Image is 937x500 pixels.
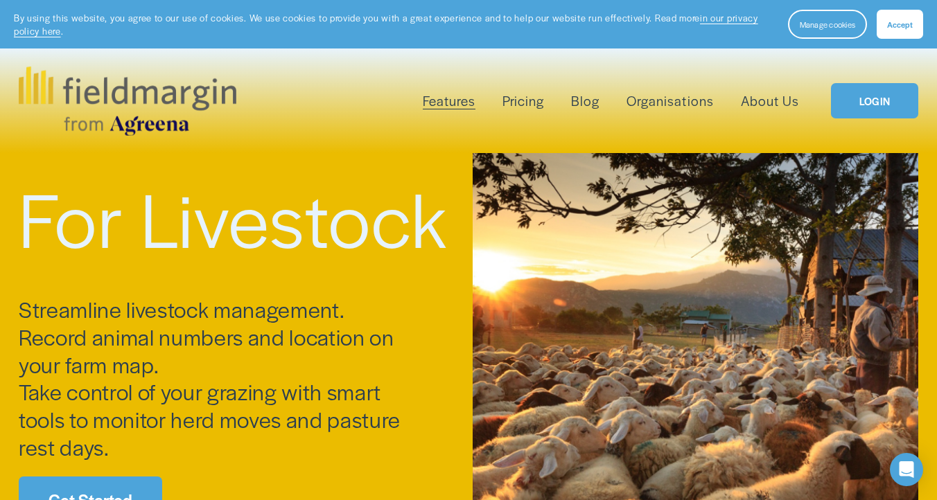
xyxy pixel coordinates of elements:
[19,66,236,136] img: fieldmargin.com
[19,164,449,270] span: For Livestock
[887,19,913,30] span: Accept
[741,89,799,111] a: About Us
[423,89,475,111] a: folder dropdown
[890,453,923,486] div: Open Intercom Messenger
[627,89,713,111] a: Organisations
[502,89,544,111] a: Pricing
[877,10,923,39] button: Accept
[423,91,475,111] span: Features
[831,83,918,118] a: LOGIN
[14,11,758,37] a: in our privacy policy here
[19,294,405,462] span: Streamline livestock management. Record animal numbers and location on your farm map. Take contro...
[14,11,774,38] p: By using this website, you agree to our use of cookies. We use cookies to provide you with a grea...
[788,10,867,39] button: Manage cookies
[571,89,599,111] a: Blog
[800,19,855,30] span: Manage cookies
